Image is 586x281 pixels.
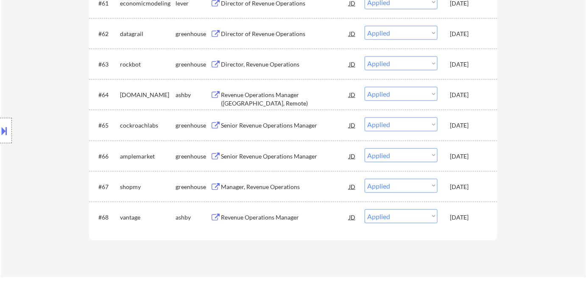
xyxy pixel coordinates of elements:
[450,30,487,38] div: [DATE]
[176,213,210,222] div: ashby
[221,30,349,38] div: Director of Revenue Operations
[348,56,357,72] div: JD
[98,213,113,222] div: #68
[176,183,210,191] div: greenhouse
[348,209,357,225] div: JD
[176,60,210,69] div: greenhouse
[221,91,349,107] div: Revenue Operations Manager ([GEOGRAPHIC_DATA], Remote)
[450,152,487,161] div: [DATE]
[450,60,487,69] div: [DATE]
[120,30,176,38] div: datagrail
[221,183,349,191] div: Manager, Revenue Operations
[120,213,176,222] div: vantage
[348,87,357,102] div: JD
[176,30,210,38] div: greenhouse
[450,213,487,222] div: [DATE]
[348,117,357,133] div: JD
[98,30,113,38] div: #62
[221,152,349,161] div: Senior Revenue Operations Manager
[450,121,487,130] div: [DATE]
[450,183,487,191] div: [DATE]
[221,60,349,69] div: Director, Revenue Operations
[221,121,349,130] div: Senior Revenue Operations Manager
[176,91,210,99] div: ashby
[348,148,357,164] div: JD
[176,152,210,161] div: greenhouse
[176,121,210,130] div: greenhouse
[348,179,357,194] div: JD
[221,213,349,222] div: Revenue Operations Manager
[450,91,487,99] div: [DATE]
[348,26,357,41] div: JD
